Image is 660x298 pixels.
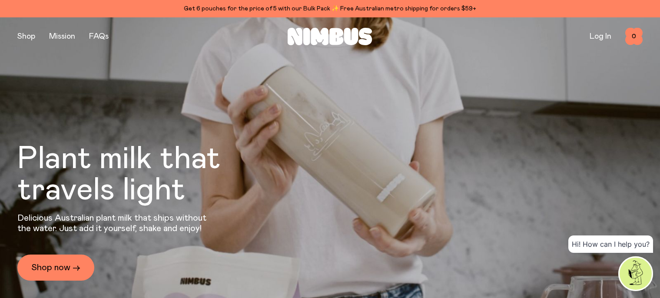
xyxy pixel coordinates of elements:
div: Hi! How can I help you? [568,235,653,253]
p: Delicious Australian plant milk that ships without the water. Just add it yourself, shake and enjoy! [17,213,212,234]
div: Get 6 pouches for the price of 5 with our Bulk Pack ✨ Free Australian metro shipping for orders $59+ [17,3,643,14]
a: Mission [49,33,75,40]
h1: Plant milk that travels light [17,143,268,206]
a: FAQs [89,33,109,40]
a: Shop now → [17,255,94,281]
button: 0 [625,28,643,45]
a: Log In [590,33,611,40]
img: agent [620,258,652,290]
